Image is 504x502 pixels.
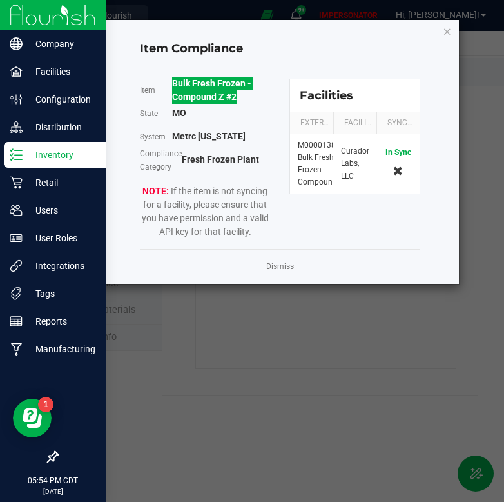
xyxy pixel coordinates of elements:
iframe: Resource center [13,399,52,437]
h4: Item Compliance [140,41,421,57]
b: MO [172,108,186,118]
div: M00001389112: Bulk Fresh Frozen - Compound Z #2 [298,139,325,189]
inline-svg: Tags [10,287,23,300]
th: EXTERNAL NAME [290,112,333,134]
span: If the item is not syncing for a facility, please ensure that you have permission and a valid API... [140,172,271,239]
inline-svg: Retail [10,176,23,189]
p: [DATE] [6,487,100,496]
p: Configuration [23,92,100,107]
inline-svg: Users [10,204,23,217]
div: Facilities [300,88,363,103]
p: User Roles [23,230,100,246]
div: Curador Labs, LLC [341,145,369,183]
inline-svg: Reports [10,315,23,328]
p: 05:54 PM CDT [6,475,100,487]
span: Compliance Category [140,149,182,172]
b: Metrc [US_STATE] [172,131,246,141]
button: Close modal [443,23,452,39]
p: Integrations [23,258,100,274]
b: Fresh Frozen Plant [182,154,259,165]
p: Retail [23,175,100,190]
inline-svg: Configuration [10,93,23,106]
inline-svg: Company [10,37,23,50]
p: Users [23,203,100,218]
p: Company [23,36,100,52]
app-cancel-button: Delete Mapping Record [385,159,411,181]
p: Manufacturing [23,341,100,357]
p: Facilities [23,64,100,79]
span: In Sync [385,148,411,157]
inline-svg: Inventory [10,148,23,161]
inline-svg: User Roles [10,232,23,245]
inline-svg: Manufacturing [10,343,23,356]
span: System [140,132,166,141]
th: SYNCED? [376,112,420,134]
inline-svg: Facilities [10,65,23,78]
span: Item [140,86,155,95]
p: Distribution [23,119,100,135]
a: Dismiss [266,261,294,272]
button: Cancel button [385,159,411,181]
p: Reports [23,314,100,329]
iframe: Resource center unread badge [38,397,53,412]
th: FACILITY [333,112,376,134]
inline-svg: Distribution [10,121,23,134]
p: Tags [23,286,100,301]
p: Inventory [23,147,100,163]
inline-svg: Integrations [10,259,23,272]
span: State [140,109,158,118]
b: Bulk Fresh Frozen - Compound Z #2 [172,78,251,102]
